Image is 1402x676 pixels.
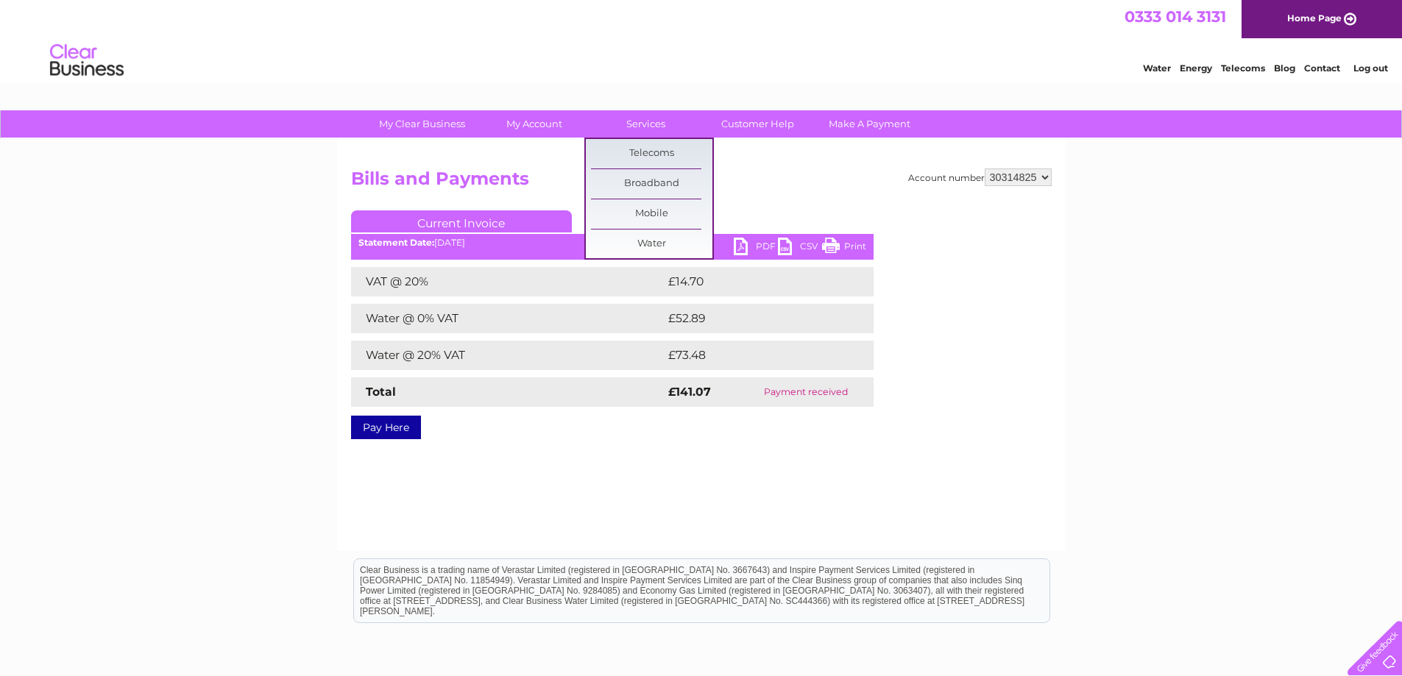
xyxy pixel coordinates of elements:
td: VAT @ 20% [351,267,665,296]
a: My Account [473,110,595,138]
td: Water @ 0% VAT [351,304,665,333]
td: Water @ 20% VAT [351,341,665,370]
a: Print [822,238,866,259]
a: Customer Help [697,110,818,138]
a: Water [1143,63,1171,74]
a: Make A Payment [809,110,930,138]
div: [DATE] [351,238,874,248]
a: PDF [734,238,778,259]
a: 0333 014 3131 [1125,7,1226,26]
a: Services [585,110,707,138]
td: £14.70 [665,267,843,296]
a: Telecoms [591,139,712,168]
a: My Clear Business [361,110,483,138]
a: Pay Here [351,416,421,439]
a: Telecoms [1221,63,1265,74]
b: Statement Date: [358,237,434,248]
img: logo.png [49,38,124,83]
a: Mobile [591,199,712,229]
strong: £141.07 [668,385,711,399]
a: Log out [1353,63,1388,74]
td: £73.48 [665,341,844,370]
a: Energy [1180,63,1212,74]
a: Blog [1274,63,1295,74]
div: Account number [908,168,1052,186]
a: Water [591,230,712,259]
div: Clear Business is a trading name of Verastar Limited (registered in [GEOGRAPHIC_DATA] No. 3667643... [354,8,1049,71]
a: Contact [1304,63,1340,74]
a: Broadband [591,169,712,199]
a: CSV [778,238,822,259]
a: Current Invoice [351,210,572,232]
td: Payment received [738,377,873,407]
td: £52.89 [665,304,844,333]
strong: Total [366,385,396,399]
h2: Bills and Payments [351,168,1052,196]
